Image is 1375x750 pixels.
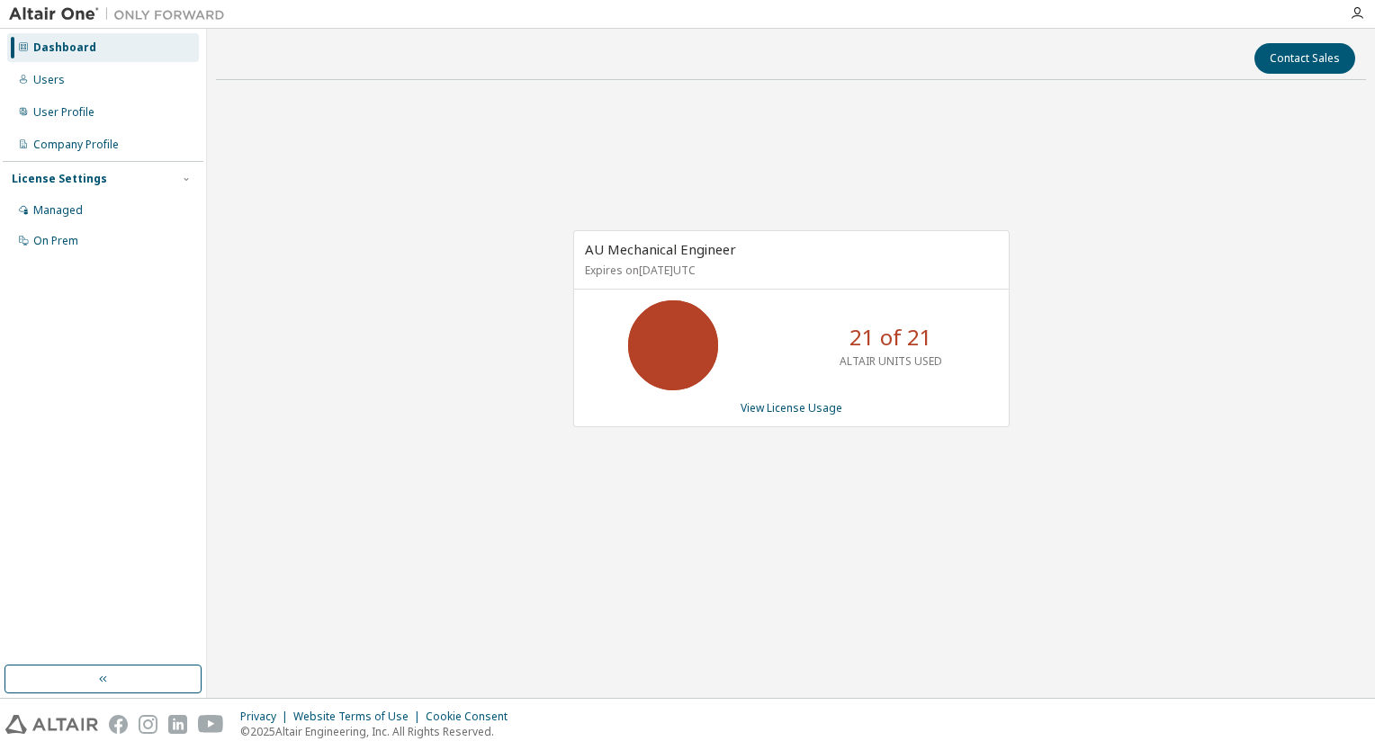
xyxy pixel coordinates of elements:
[741,400,842,415] a: View License Usage
[33,73,65,87] div: Users
[426,710,518,724] div: Cookie Consent
[33,105,94,120] div: User Profile
[293,710,426,724] div: Website Terms of Use
[1254,43,1355,74] button: Contact Sales
[5,715,98,734] img: altair_logo.svg
[139,715,157,734] img: instagram.svg
[198,715,224,734] img: youtube.svg
[168,715,187,734] img: linkedin.svg
[33,138,119,152] div: Company Profile
[9,5,234,23] img: Altair One
[849,322,932,353] p: 21 of 21
[33,234,78,248] div: On Prem
[33,203,83,218] div: Managed
[33,40,96,55] div: Dashboard
[12,172,107,186] div: License Settings
[840,353,942,369] p: ALTAIR UNITS USED
[240,710,293,724] div: Privacy
[109,715,128,734] img: facebook.svg
[585,240,736,258] span: AU Mechanical Engineer
[585,263,993,278] p: Expires on [DATE] UTC
[240,724,518,739] p: © 2025 Altair Engineering, Inc. All Rights Reserved.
